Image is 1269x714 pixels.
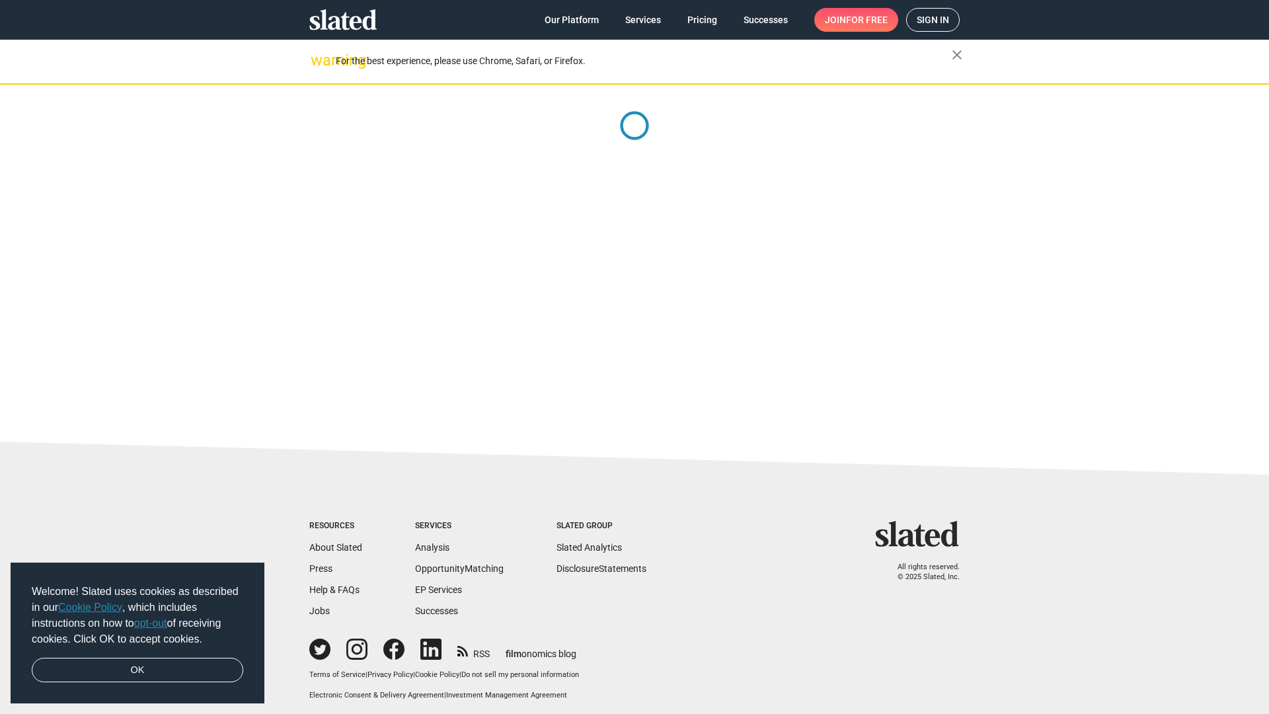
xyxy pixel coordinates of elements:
[309,563,332,574] a: Press
[446,691,567,699] a: Investment Management Agreement
[825,8,888,32] span: Join
[311,52,327,68] mat-icon: warning
[615,8,672,32] a: Services
[457,640,490,660] a: RSS
[444,691,446,699] span: |
[884,563,960,582] p: All rights reserved. © 2025 Slated, Inc.
[846,8,888,32] span: for free
[415,606,458,616] a: Successes
[459,670,461,679] span: |
[415,563,504,574] a: OpportunityMatching
[32,584,243,647] span: Welcome! Slated uses cookies as described in our , which includes instructions on how to of recei...
[461,670,579,680] button: Do not sell my personal information
[11,563,264,704] div: cookieconsent
[557,563,646,574] a: DisclosureStatements
[309,584,360,595] a: Help & FAQs
[58,602,122,613] a: Cookie Policy
[309,670,365,679] a: Terms of Service
[545,8,599,32] span: Our Platform
[365,670,367,679] span: |
[309,606,330,616] a: Jobs
[733,8,798,32] a: Successes
[557,521,646,532] div: Slated Group
[506,649,521,659] span: film
[309,691,444,699] a: Electronic Consent & Delivery Agreement
[557,542,622,553] a: Slated Analytics
[367,670,413,679] a: Privacy Policy
[415,521,504,532] div: Services
[32,658,243,683] a: dismiss cookie message
[134,617,167,629] a: opt-out
[625,8,661,32] span: Services
[677,8,728,32] a: Pricing
[415,584,462,595] a: EP Services
[309,542,362,553] a: About Slated
[336,52,952,70] div: For the best experience, please use Chrome, Safari, or Firefox.
[309,521,362,532] div: Resources
[917,9,949,31] span: Sign in
[744,8,788,32] span: Successes
[906,8,960,32] a: Sign in
[506,637,576,660] a: filmonomics blog
[814,8,898,32] a: Joinfor free
[415,670,459,679] a: Cookie Policy
[415,542,449,553] a: Analysis
[687,8,717,32] span: Pricing
[534,8,609,32] a: Our Platform
[949,47,965,63] mat-icon: close
[413,670,415,679] span: |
